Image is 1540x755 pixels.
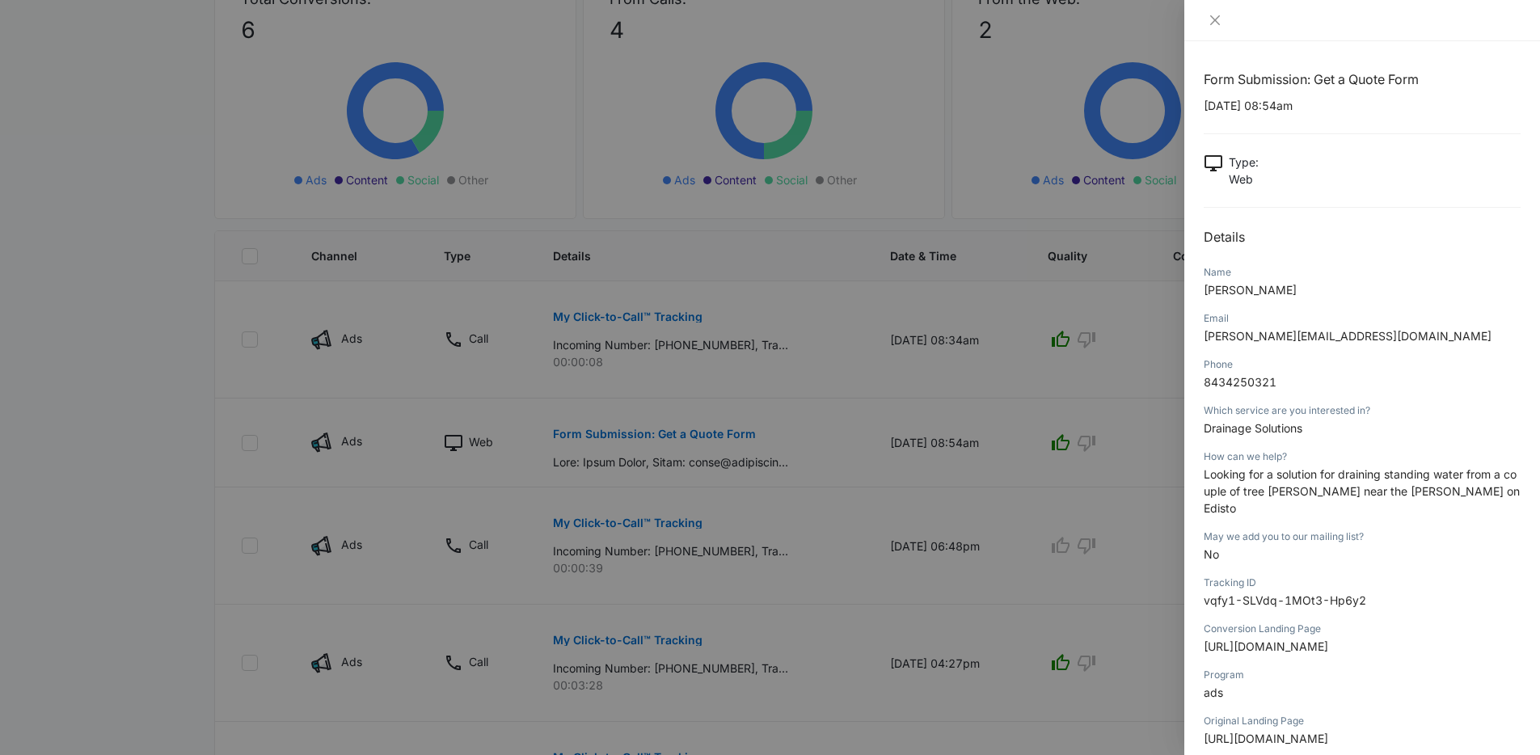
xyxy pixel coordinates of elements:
div: Conversion Landing Page [1204,622,1521,636]
div: Name [1204,265,1521,280]
div: Which service are you interested in? [1204,403,1521,418]
span: Looking for a solution for draining standing water from a couple of tree [PERSON_NAME] near the [... [1204,467,1520,515]
div: Tracking ID [1204,576,1521,590]
div: Program [1204,668,1521,682]
span: [PERSON_NAME] [1204,283,1297,297]
span: close [1209,14,1221,27]
span: ads [1204,685,1223,699]
span: [URL][DOMAIN_NAME] [1204,732,1328,745]
h1: Form Submission: Get a Quote Form [1204,70,1521,89]
span: [PERSON_NAME][EMAIL_ADDRESS][DOMAIN_NAME] [1204,329,1491,343]
p: [DATE] 08:54am [1204,97,1521,114]
span: 8434250321 [1204,375,1276,389]
h2: Details [1204,227,1521,247]
div: Phone [1204,357,1521,372]
div: How can we help? [1204,449,1521,464]
span: [URL][DOMAIN_NAME] [1204,639,1328,653]
div: May we add you to our mailing list? [1204,529,1521,544]
p: Type : [1229,154,1259,171]
span: No [1204,547,1219,561]
p: Web [1229,171,1259,188]
span: Drainage Solutions [1204,421,1302,435]
button: Close [1204,13,1226,27]
span: vqfy1-SLVdq-1MOt3-Hp6y2 [1204,593,1366,607]
div: Email [1204,311,1521,326]
div: Original Landing Page [1204,714,1521,728]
